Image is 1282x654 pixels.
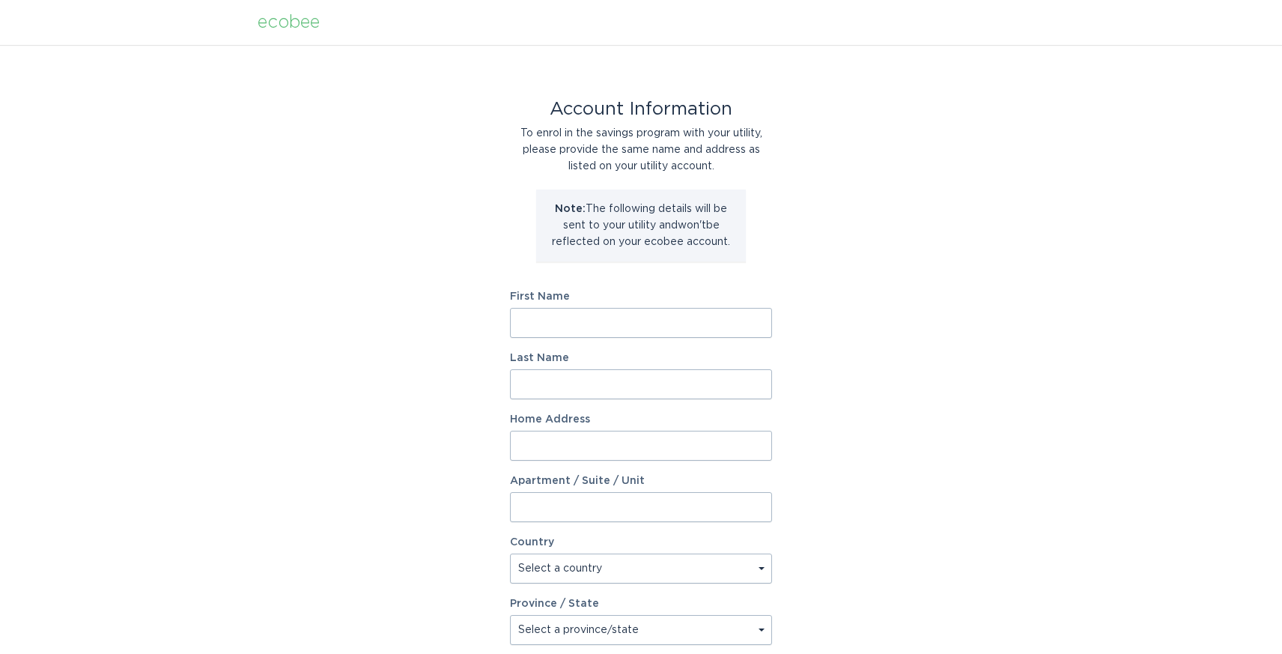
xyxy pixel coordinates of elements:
label: First Name [510,291,772,302]
div: To enrol in the savings program with your utility, please provide the same name and address as li... [510,125,772,175]
div: Account Information [510,101,772,118]
strong: Note: [555,204,586,214]
label: Province / State [510,599,599,609]
label: Home Address [510,414,772,425]
label: Apartment / Suite / Unit [510,476,772,486]
label: Country [510,537,554,548]
p: The following details will be sent to your utility and won't be reflected on your ecobee account. [547,201,735,250]
label: Last Name [510,353,772,363]
div: ecobee [258,14,320,31]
